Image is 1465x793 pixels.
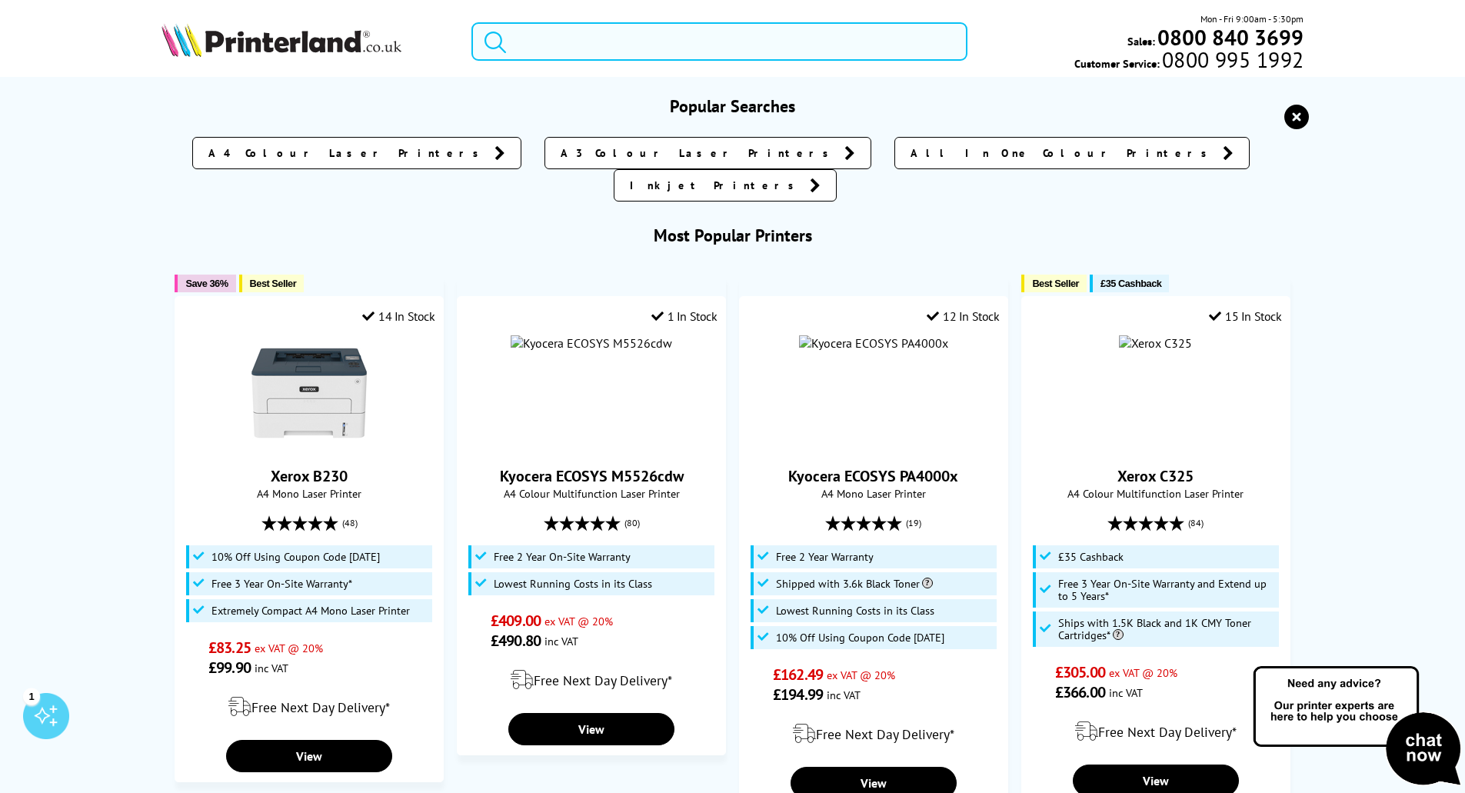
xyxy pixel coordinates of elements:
span: £194.99 [773,685,823,705]
span: Free 2 Year On-Site Warranty [494,551,631,563]
span: Free 2 Year Warranty [776,551,874,563]
span: £366.00 [1055,682,1105,702]
span: Sales: [1127,34,1155,48]
a: Xerox C325 [1117,466,1194,486]
span: Best Seller [250,278,297,289]
a: Printerland Logo [161,23,453,60]
span: Ships with 1.5K Black and 1K CMY Toner Cartridges* [1058,617,1276,641]
span: Save 36% [185,278,228,289]
a: All In One Colour Printers [894,137,1250,169]
div: modal_delivery [747,712,999,755]
span: (84) [1188,508,1204,538]
span: inc VAT [255,661,288,675]
a: A3 Colour Laser Printers [544,137,871,169]
input: Search product or brand [471,22,967,61]
span: 10% Off Using Coupon Code [DATE] [776,631,944,644]
a: Xerox B230 [251,438,367,454]
span: A4 Mono Laser Printer [747,486,999,501]
span: Free 3 Year On-Site Warranty and Extend up to 5 Years* [1058,578,1276,602]
span: All In One Colour Printers [911,145,1215,161]
span: inc VAT [827,688,861,702]
span: inc VAT [544,634,578,648]
span: Free 3 Year On-Site Warranty* [211,578,352,590]
button: Best Seller [239,275,305,292]
button: £35 Cashback [1090,275,1169,292]
span: (48) [342,508,358,538]
a: 0800 840 3699 [1155,30,1304,45]
b: 0800 840 3699 [1157,23,1304,52]
span: (19) [906,508,921,538]
span: A4 Mono Laser Printer [183,486,435,501]
div: 15 In Stock [1209,308,1281,324]
a: Xerox B230 [271,466,348,486]
span: Shipped with 3.6k Black Toner [776,578,933,590]
a: Inkjet Printers [614,169,837,202]
span: £35 Cashback [1058,551,1124,563]
img: Kyocera ECOSYS PA4000x [799,335,948,351]
span: A4 Colour Multifunction Laser Printer [465,486,717,501]
span: £35 Cashback [1100,278,1161,289]
span: 10% Off Using Coupon Code [DATE] [211,551,380,563]
img: Kyocera ECOSYS M5526cdw [511,335,672,351]
span: Lowest Running Costs in its Class [776,605,934,617]
span: inc VAT [1109,685,1143,700]
span: ex VAT @ 20% [827,668,895,682]
div: 12 In Stock [927,308,999,324]
a: View [508,713,674,745]
span: 0800 995 1992 [1160,52,1304,67]
span: £99.90 [208,658,251,678]
span: £305.00 [1055,662,1105,682]
span: Extremely Compact A4 Mono Laser Printer [211,605,410,617]
a: Kyocera ECOSYS M5526cdw [500,466,684,486]
span: £162.49 [773,665,823,685]
span: ex VAT @ 20% [255,641,323,655]
h3: Most Popular Printers [161,225,1304,246]
div: modal_delivery [183,685,435,728]
img: Printerland Logo [161,23,401,57]
span: Mon - Fri 9:00am - 5:30pm [1200,12,1304,26]
span: Inkjet Printers [630,178,802,193]
div: modal_delivery [465,658,717,701]
span: £490.80 [491,631,541,651]
div: 1 [23,688,40,705]
span: A4 Colour Laser Printers [208,145,487,161]
a: A4 Colour Laser Printers [192,137,521,169]
img: Xerox C325 [1119,335,1192,351]
h3: Popular Searches [161,95,1304,117]
button: Best Seller [1021,275,1087,292]
a: View [226,740,392,772]
div: 14 In Stock [362,308,435,324]
span: (80) [624,508,640,538]
span: Lowest Running Costs in its Class [494,578,652,590]
a: Kyocera ECOSYS PA4000x [788,466,958,486]
span: £409.00 [491,611,541,631]
div: modal_delivery [1030,710,1281,753]
span: ex VAT @ 20% [1109,665,1177,680]
span: ex VAT @ 20% [544,614,613,628]
button: Save 36% [175,275,235,292]
span: Customer Service: [1074,52,1304,71]
span: Best Seller [1032,278,1079,289]
div: 1 In Stock [651,308,718,324]
img: Open Live Chat window [1250,664,1465,790]
span: £83.25 [208,638,251,658]
span: A3 Colour Laser Printers [561,145,837,161]
span: A4 Colour Multifunction Laser Printer [1030,486,1281,501]
img: Xerox B230 [251,335,367,451]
